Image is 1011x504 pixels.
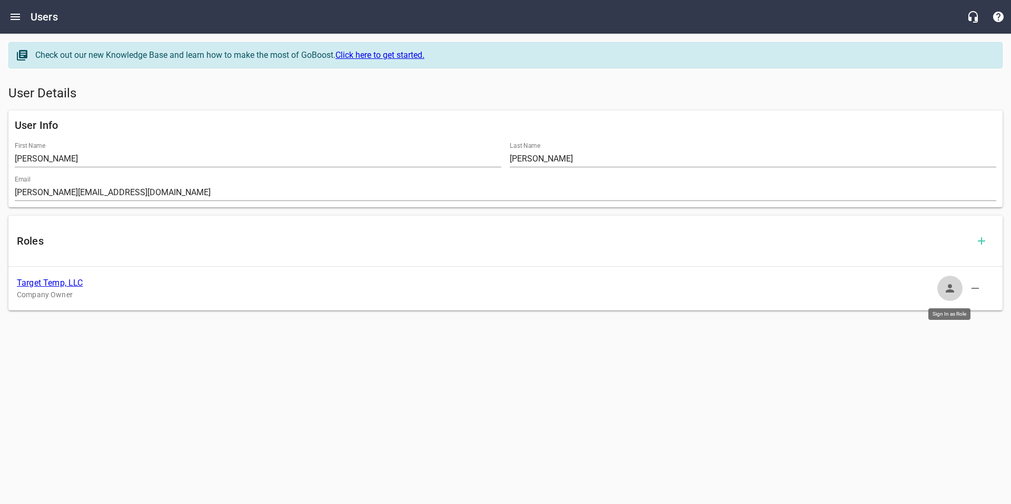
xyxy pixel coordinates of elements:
[335,50,424,60] a: Click here to get started.
[17,289,977,300] p: Company Owner
[15,117,996,134] h6: User Info
[17,233,969,249] h6: Roles
[969,228,994,254] button: Add Role
[17,278,83,288] a: Target Temp, LLC
[3,4,28,29] button: Open drawer
[15,143,45,149] label: First Name
[510,143,540,149] label: Last Name
[8,85,1003,102] h5: User Details
[960,4,986,29] button: Live Chat
[963,276,988,301] button: Delete Role
[15,176,31,183] label: Email
[35,49,992,62] div: Check out our new Knowledge Base and learn how to make the most of GoBoost.
[986,4,1011,29] button: Support Portal
[31,8,58,25] h6: Users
